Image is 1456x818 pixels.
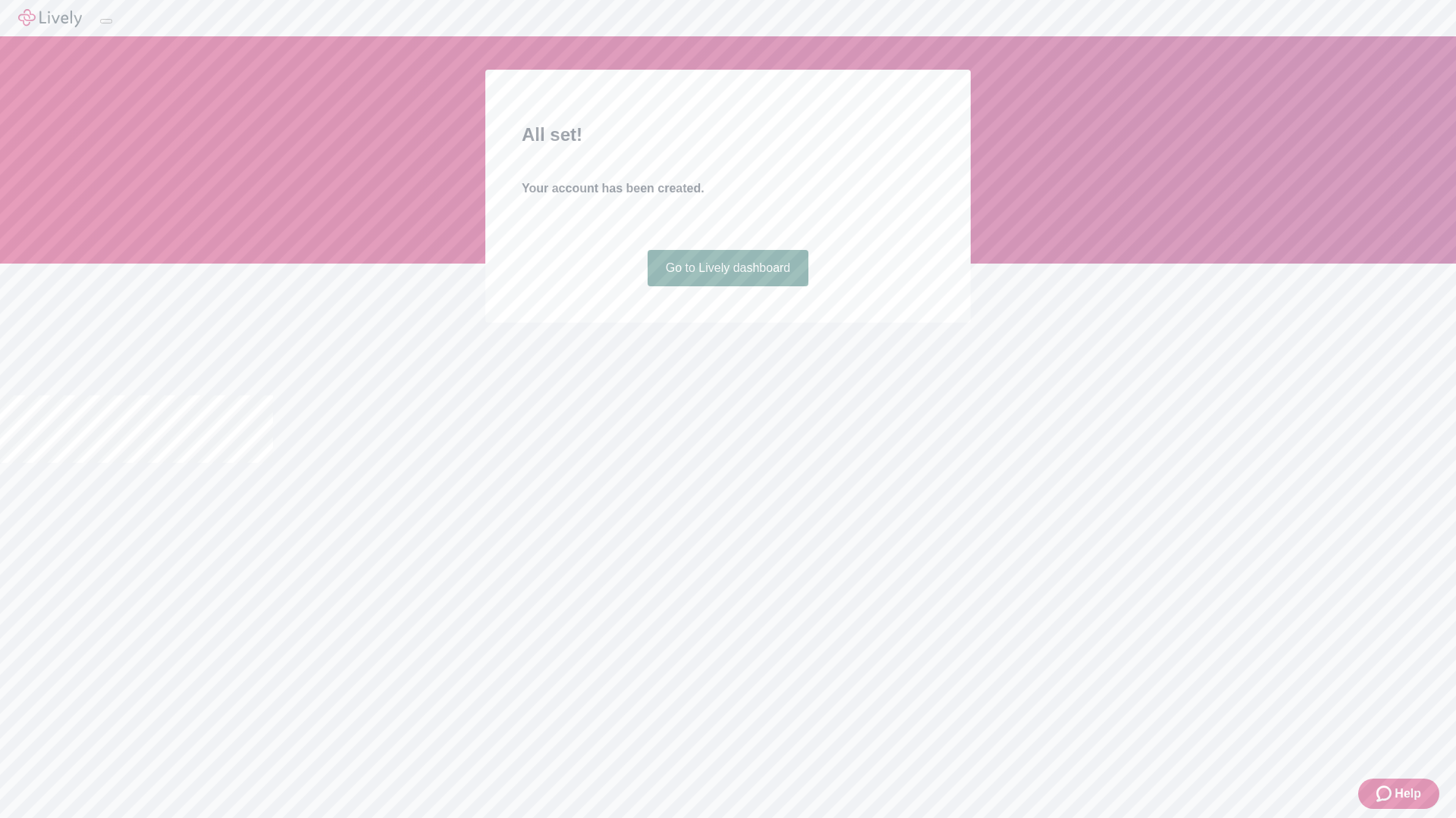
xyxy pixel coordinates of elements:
[522,121,934,148] h2: All set!
[1376,785,1395,803] svg: Zendesk support icon
[18,9,82,27] img: Lively
[1395,785,1421,803] span: Help
[1358,779,1439,809] button: Zendesk support iconHelp
[648,250,809,286] a: Go to Lively dashboard
[522,180,934,198] h4: Your account has been created.
[100,19,112,23] button: Log out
